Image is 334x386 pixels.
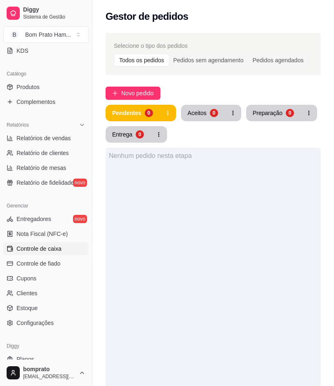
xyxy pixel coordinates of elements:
[3,3,89,23] a: DiggySistema de Gestão
[181,105,225,121] button: Aceitos0
[10,31,19,39] span: B
[114,41,188,50] span: Selecione o tipo dos pedidos
[109,151,318,161] div: Nenhum pedido nesta etapa
[3,212,89,226] a: Entregadoresnovo
[25,31,71,39] div: Bom Prato Ham ...
[16,319,54,327] span: Configurações
[3,146,89,160] a: Relatório de clientes
[3,227,89,240] a: Nota Fiscal (NFC-e)
[3,339,89,353] div: Diggy
[16,355,34,363] span: Planos
[3,132,89,145] a: Relatórios de vendas
[16,149,69,157] span: Relatório de clientes
[23,373,75,380] span: [EMAIL_ADDRESS][DOMAIN_NAME]
[3,44,89,57] a: KDS
[3,363,89,383] button: bomprato[EMAIL_ADDRESS][DOMAIN_NAME]
[121,89,154,98] span: Novo pedido
[188,109,207,117] div: Aceitos
[23,14,85,20] span: Sistema de Gestão
[253,109,282,117] div: Preparação
[3,242,89,255] a: Controle de caixa
[169,54,248,66] div: Pedidos sem agendamento
[106,87,160,100] button: Novo pedido
[136,130,144,139] div: 0
[286,109,294,117] div: 0
[3,301,89,315] a: Estoque
[246,105,301,121] button: Preparação0
[16,98,55,106] span: Complementos
[248,54,308,66] div: Pedidos agendados
[3,199,89,212] div: Gerenciar
[112,90,118,96] span: plus
[115,54,169,66] div: Todos os pedidos
[106,105,160,121] button: Pendentes0
[7,122,29,128] span: Relatórios
[3,80,89,94] a: Produtos
[23,6,85,14] span: Diggy
[16,164,66,172] span: Relatório de mesas
[3,176,89,189] a: Relatório de fidelidadenovo
[3,95,89,108] a: Complementos
[145,109,153,117] div: 0
[106,10,188,23] h2: Gestor de pedidos
[112,130,132,139] div: Entrega
[3,287,89,300] a: Clientes
[23,366,75,373] span: bomprato
[3,257,89,270] a: Controle de fiado
[16,179,74,187] span: Relatório de fidelidade
[3,353,89,366] a: Planos
[3,67,89,80] div: Catálogo
[106,126,151,143] button: Entrega0
[16,304,38,312] span: Estoque
[16,83,40,91] span: Produtos
[3,161,89,174] a: Relatório de mesas
[16,47,28,55] span: KDS
[16,245,61,253] span: Controle de caixa
[3,26,89,43] button: Select a team
[16,259,61,268] span: Controle de fiado
[16,289,38,297] span: Clientes
[210,109,218,117] div: 0
[16,230,68,238] span: Nota Fiscal (NFC-e)
[16,215,51,223] span: Entregadores
[3,272,89,285] a: Cupons
[112,109,141,117] div: Pendentes
[16,134,71,142] span: Relatórios de vendas
[3,316,89,330] a: Configurações
[16,274,36,282] span: Cupons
